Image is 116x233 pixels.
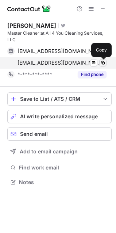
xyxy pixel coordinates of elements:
div: Save to List / ATS / CRM [20,96,99,102]
span: [EMAIL_ADDRESS][DOMAIN_NAME] [18,60,101,66]
button: Find work email [7,163,112,173]
button: Notes [7,177,112,187]
button: AI write personalized message [7,110,112,123]
div: Master Cleaner:at All 4 You Cleaning Services, LLC [7,30,112,43]
button: save-profile-one-click [7,92,112,106]
button: Send email [7,127,112,141]
img: ContactOut v5.3.10 [7,4,51,13]
span: Notes [19,179,109,186]
button: Reveal Button [78,71,107,78]
span: Find work email [19,164,109,171]
button: Add to email campaign [7,145,112,158]
span: [EMAIL_ADDRESS][DOMAIN_NAME] [18,48,101,54]
span: Send email [20,131,48,137]
div: [PERSON_NAME] [7,22,56,29]
span: AI write personalized message [20,114,98,119]
span: Add to email campaign [20,149,78,154]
